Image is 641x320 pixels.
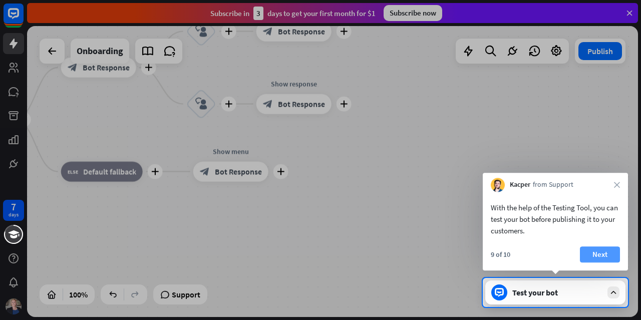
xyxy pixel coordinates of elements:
[491,202,620,236] div: With the help of the Testing Tool, you can test your bot before publishing it to your customers.
[533,180,573,190] span: from Support
[614,182,620,188] i: close
[512,287,602,297] div: Test your bot
[580,246,620,262] button: Next
[8,4,38,34] button: Open LiveChat chat widget
[510,180,530,190] span: Kacper
[491,250,510,259] div: 9 of 10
